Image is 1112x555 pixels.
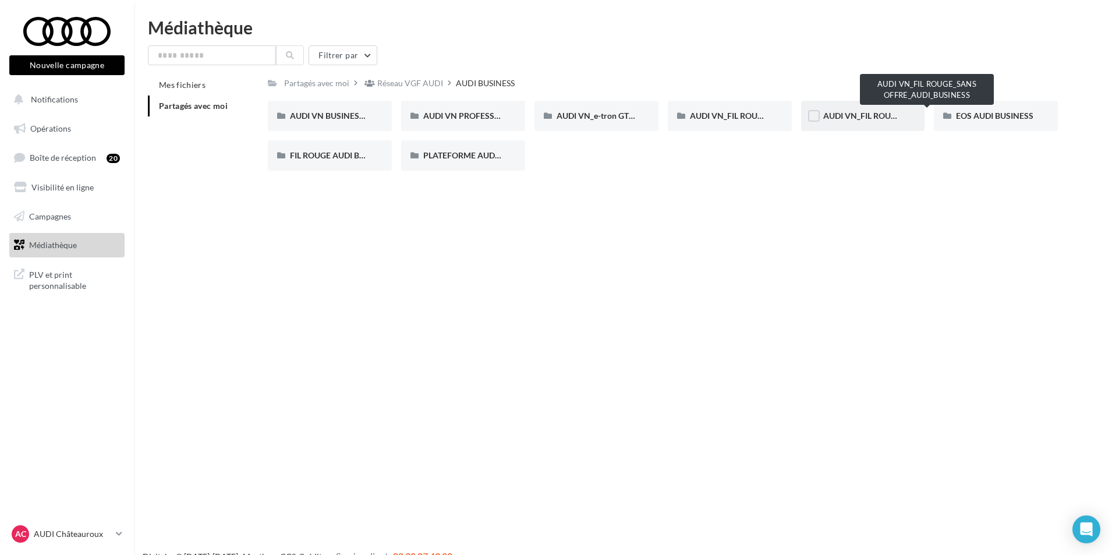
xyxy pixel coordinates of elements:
span: AUDI VN_e-tron GT_AUDI BUSINESS [557,111,692,121]
a: Visibilité en ligne [7,175,127,200]
span: AUDI VN_FIL ROUGE_SANS OFFRE_AUDI_BUSINESS [823,111,1019,121]
div: Partagés avec moi [284,77,349,89]
div: Open Intercom Messenger [1072,515,1100,543]
button: Filtrer par [309,45,377,65]
a: Médiathèque [7,233,127,257]
span: Médiathèque [29,240,77,250]
a: Campagnes [7,204,127,229]
span: AUDI VN BUSINESS JUIN JPO AUDI BUSINESS [290,111,462,121]
div: Médiathèque [148,19,1098,36]
span: AC [15,528,26,540]
span: Campagnes [29,211,71,221]
div: Réseau VGF AUDI [377,77,443,89]
span: Opérations [30,123,71,133]
span: PLV et print personnalisable [29,267,120,292]
span: Boîte de réception [30,153,96,162]
a: AC AUDI Châteauroux [9,523,125,545]
span: PLATEFORME AUDI BUSINESS [423,150,537,160]
span: AUDI VN_FIL ROUGE_B2B_Q4 [690,111,801,121]
span: FIL ROUGE AUDI BUSINESS 2025 [290,150,413,160]
span: Notifications [31,94,78,104]
a: PLV et print personnalisable [7,262,127,296]
div: AUDI BUSINESS [456,77,515,89]
div: AUDI VN_FIL ROUGE_SANS OFFRE_AUDI_BUSINESS [860,74,994,105]
a: Opérations [7,116,127,141]
span: Mes fichiers [159,80,206,90]
span: EOS AUDI BUSINESS [956,111,1033,121]
p: AUDI Châteauroux [34,528,111,540]
a: Boîte de réception20 [7,145,127,170]
button: Nouvelle campagne [9,55,125,75]
button: Notifications [7,87,122,112]
span: AUDI VN PROFESSIONNELS TRANSPORT DE PERSONNES AUDI BUSINESS [423,111,703,121]
div: 20 [107,154,120,163]
span: Partagés avec moi [159,101,228,111]
span: Visibilité en ligne [31,182,94,192]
